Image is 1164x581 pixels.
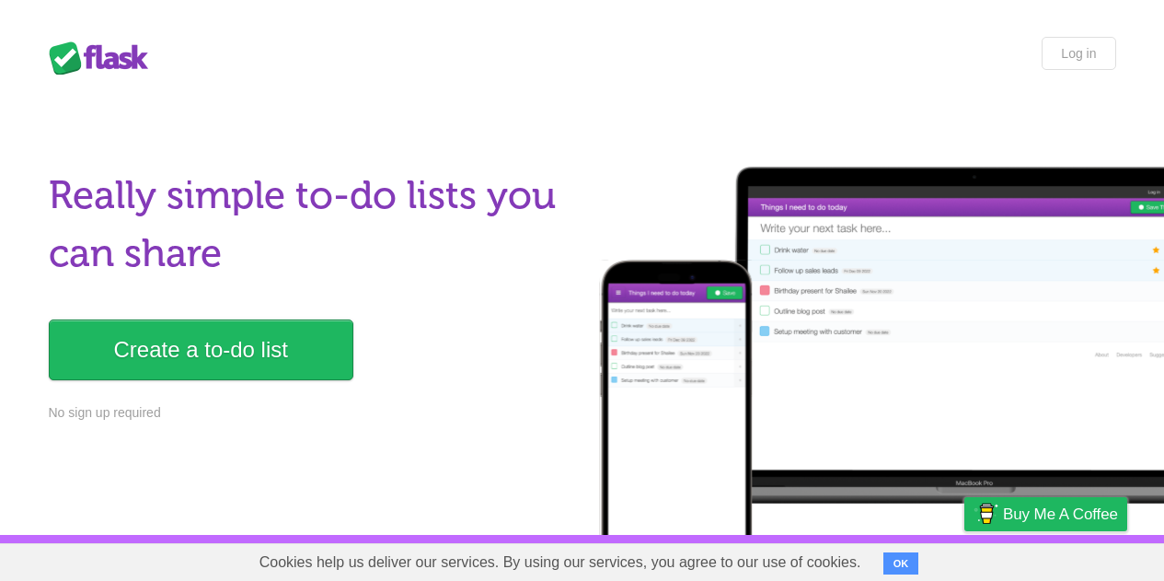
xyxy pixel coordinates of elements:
[241,544,880,581] span: Cookies help us deliver our services. By using our services, you agree to our use of cookies.
[964,497,1127,531] a: Buy me a coffee
[49,403,571,423] p: No sign up required
[1003,498,1118,530] span: Buy me a coffee
[974,498,998,529] img: Buy me a coffee
[49,320,353,380] a: Create a to-do list
[49,167,571,283] h1: Really simple to-do lists you can share
[1042,37,1115,70] a: Log in
[883,552,919,575] button: OK
[49,41,159,75] div: Flask Lists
